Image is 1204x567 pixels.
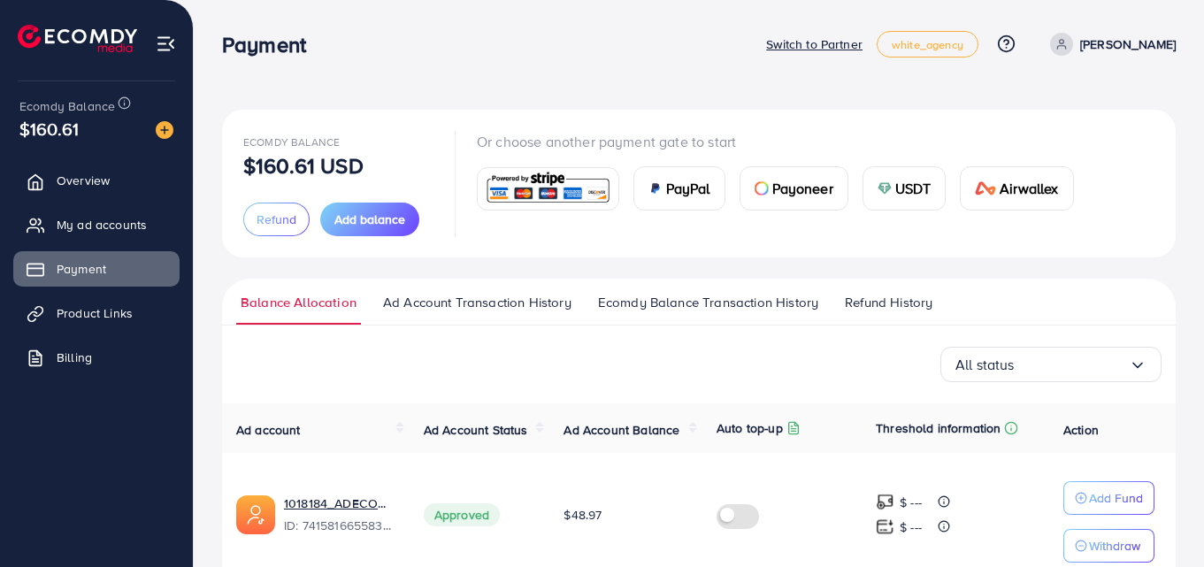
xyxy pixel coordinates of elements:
[18,25,137,52] img: logo
[477,131,1088,152] p: Or choose another payment gate to start
[19,116,79,142] span: $160.61
[892,39,963,50] span: white_agency
[845,293,932,312] span: Refund History
[236,421,301,439] span: Ad account
[975,181,996,195] img: card
[960,166,1073,211] a: cardAirwallex
[1063,421,1099,439] span: Action
[900,517,922,538] p: $ ---
[876,517,894,536] img: top-up amount
[666,178,710,199] span: PayPal
[1015,351,1129,379] input: Search for option
[598,293,818,312] span: Ecomdy Balance Transaction History
[13,295,180,331] a: Product Links
[57,304,133,322] span: Product Links
[648,181,663,195] img: card
[320,203,419,236] button: Add balance
[1089,487,1143,509] p: Add Fund
[633,166,725,211] a: cardPayPal
[57,216,147,234] span: My ad accounts
[1080,34,1176,55] p: [PERSON_NAME]
[483,170,613,208] img: card
[284,494,395,512] a: 1018184_ADECOM_1726629369576
[955,351,1015,379] span: All status
[940,347,1162,382] div: Search for option
[1063,481,1154,515] button: Add Fund
[284,494,395,535] div: <span class='underline'>1018184_ADECOM_1726629369576</span></br>7415816655839723537
[717,418,783,439] p: Auto top-up
[243,134,340,149] span: Ecomdy Balance
[156,121,173,139] img: image
[1000,178,1058,199] span: Airwallex
[876,493,894,511] img: top-up amount
[1043,33,1176,56] a: [PERSON_NAME]
[740,166,848,211] a: cardPayoneer
[900,492,922,513] p: $ ---
[13,163,180,198] a: Overview
[766,34,863,55] p: Switch to Partner
[1089,535,1140,556] p: Withdraw
[236,495,275,534] img: ic-ads-acc.e4c84228.svg
[284,517,395,534] span: ID: 7415816655839723537
[243,203,310,236] button: Refund
[564,506,602,524] span: $48.97
[383,293,571,312] span: Ad Account Transaction History
[241,293,357,312] span: Balance Allocation
[57,260,106,278] span: Payment
[1063,529,1154,563] button: Withdraw
[878,181,892,195] img: card
[895,178,932,199] span: USDT
[334,211,405,228] span: Add balance
[13,340,180,375] a: Billing
[57,349,92,366] span: Billing
[13,251,180,287] a: Payment
[13,207,180,242] a: My ad accounts
[222,32,320,57] h3: Payment
[156,34,176,54] img: menu
[424,421,528,439] span: Ad Account Status
[19,97,115,115] span: Ecomdy Balance
[57,172,110,189] span: Overview
[243,155,364,176] p: $160.61 USD
[755,181,769,195] img: card
[424,503,500,526] span: Approved
[564,421,679,439] span: Ad Account Balance
[877,31,978,57] a: white_agency
[257,211,296,228] span: Refund
[477,167,619,211] a: card
[863,166,947,211] a: cardUSDT
[876,418,1001,439] p: Threshold information
[772,178,833,199] span: Payoneer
